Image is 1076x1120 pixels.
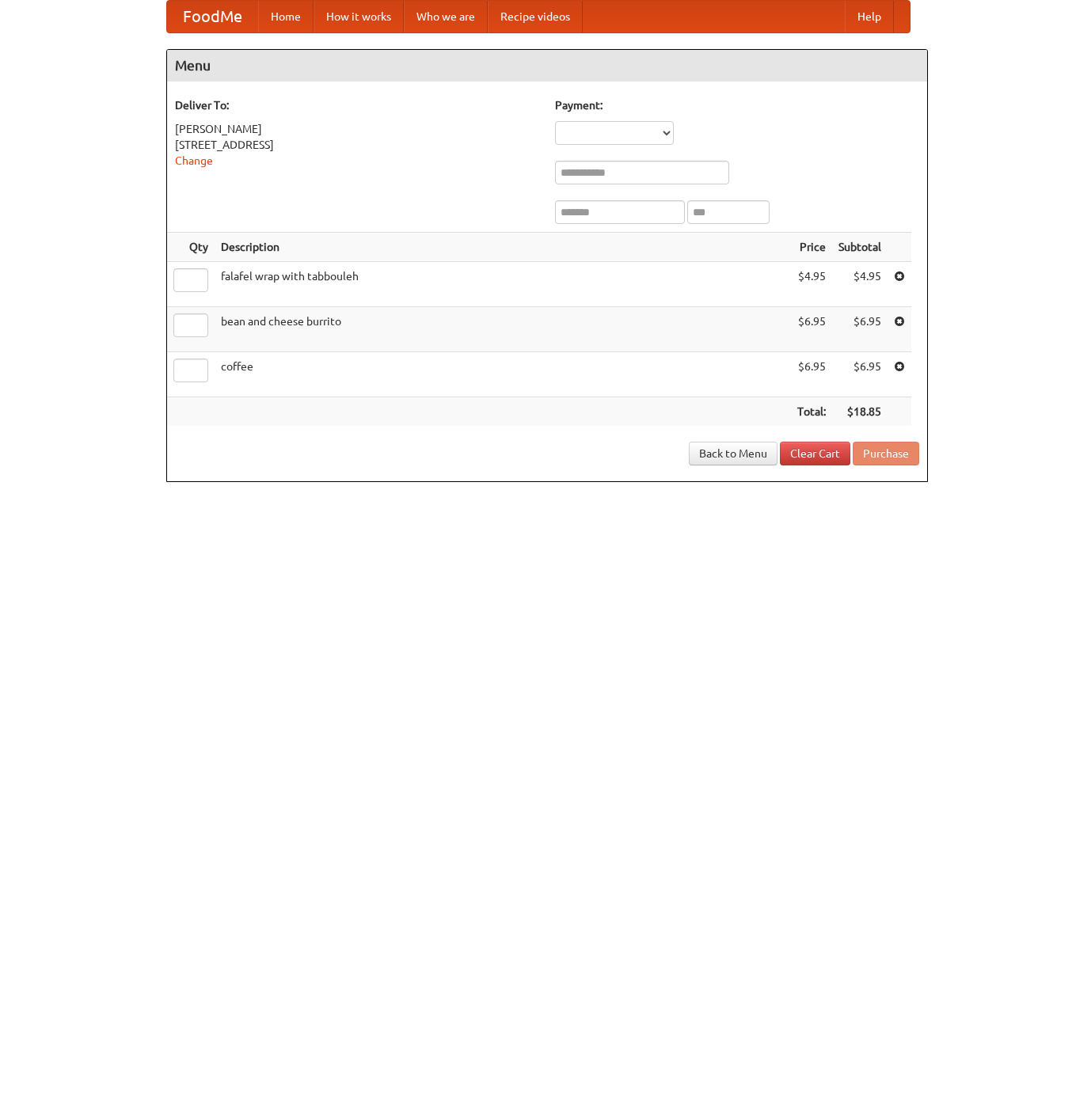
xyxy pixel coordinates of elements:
[791,397,832,427] th: Total:
[167,233,215,262] th: Qty
[314,1,404,32] a: How it works
[791,307,832,352] td: $6.95
[215,233,791,262] th: Description
[791,233,832,262] th: Price
[832,307,888,352] td: $6.95
[832,233,888,262] th: Subtotal
[215,262,791,307] td: falafel wrap with tabbouleh
[175,154,213,167] a: Change
[832,262,888,307] td: $4.95
[832,352,888,397] td: $6.95
[791,352,832,397] td: $6.95
[175,121,539,137] div: [PERSON_NAME]
[167,50,927,82] h4: Menu
[258,1,314,32] a: Home
[689,442,778,465] a: Back to Menu
[555,97,919,113] h5: Payment:
[175,97,539,113] h5: Deliver To:
[832,397,888,427] th: $18.85
[488,1,583,32] a: Recipe videos
[404,1,488,32] a: Who we are
[791,262,832,307] td: $4.95
[780,442,850,465] a: Clear Cart
[215,352,791,397] td: coffee
[167,1,258,32] a: FoodMe
[853,442,919,465] button: Purchase
[215,307,791,352] td: bean and cheese burrito
[175,137,539,153] div: [STREET_ADDRESS]
[845,1,894,32] a: Help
